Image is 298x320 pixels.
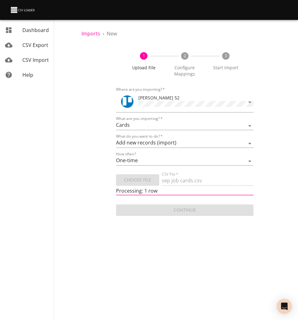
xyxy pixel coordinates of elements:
text: 3 [225,53,227,58]
img: Trello [121,95,133,108]
li: › [103,30,104,37]
span: CSV Import [22,57,49,63]
label: What do you want to do? [116,135,163,138]
span: Dashboard [22,27,49,34]
div: Tool [121,95,133,108]
span: CSV Export [22,42,48,48]
span: Configure Mappings [167,65,203,77]
span: Processing: 1 row [116,187,157,194]
div: Tool[PERSON_NAME] 52 [116,92,254,112]
span: Start Import [208,65,244,71]
div: Open Intercom Messenger [277,299,292,314]
img: CSV Loader [10,6,36,14]
label: CSV File [162,172,178,176]
label: How often? [116,152,136,156]
label: Where are you importing? [116,88,165,91]
label: What are you importing? [116,117,162,121]
span: New [107,30,117,37]
text: 2 [184,53,186,58]
span: [PERSON_NAME] 52 [138,95,179,101]
span: Upload File [126,65,162,71]
span: Help [22,71,33,78]
text: 1 [143,53,145,58]
a: Imports [81,30,100,37]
